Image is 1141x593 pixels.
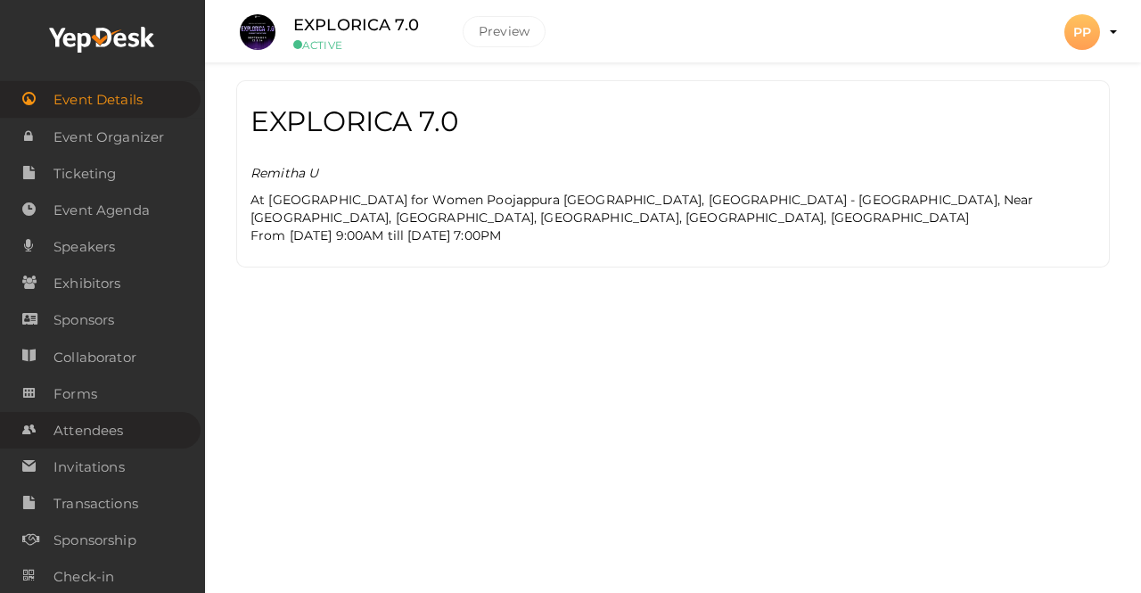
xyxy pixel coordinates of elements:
small: ACTIVE [293,38,436,52]
span: Event Details [53,82,143,118]
span: Attendees [53,413,123,449]
h2: EXPLORICA 7.0 [250,103,1096,139]
div: PP [1064,14,1100,50]
profile-pic: PP [1064,24,1100,40]
i: Remitha U [250,165,318,181]
span: Invitations [53,449,125,485]
span: Sponsors [53,302,114,338]
label: EXPLORICA 7.0 [293,12,419,38]
span: Transactions [53,486,138,522]
span: Event Agenda [53,193,150,228]
span: Exhibitors [53,266,120,301]
span: Forms [53,376,97,412]
span: Ticketing [53,156,116,192]
p: From [DATE] 9:00AM till [DATE] 7:00PM [250,191,1096,244]
span: Event Organizer [53,119,164,155]
span: Collaborator [53,340,136,375]
span: Speakers [53,229,115,265]
img: DWJQ7IGG_small.jpeg [240,14,275,50]
button: PP [1059,13,1105,51]
button: Preview [463,16,546,47]
span: Sponsorship [53,523,136,558]
span: At [GEOGRAPHIC_DATA] for Women Poojappura [GEOGRAPHIC_DATA], [GEOGRAPHIC_DATA] - [GEOGRAPHIC_DATA... [250,192,1034,226]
